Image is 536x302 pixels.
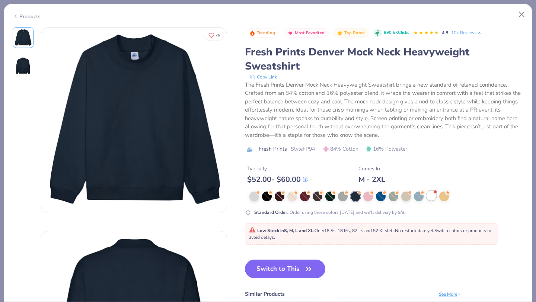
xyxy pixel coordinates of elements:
[246,28,279,38] button: Badge Button
[249,30,255,36] img: Trending sort
[439,291,462,298] div: See More
[14,57,32,75] img: Back
[366,145,407,153] span: 16% Polyester
[333,28,369,38] button: Badge Button
[358,165,385,173] div: Comes In
[13,13,41,20] div: Products
[291,145,315,153] span: Style FP94
[395,228,434,234] span: No restock date yet.
[14,29,32,46] img: Front
[337,30,343,36] img: Top Rated sort
[248,73,279,81] button: copy to clipboard
[515,7,529,22] button: Close
[249,228,491,240] span: Only 18 Ss, 18 Ms, 82 Ls and 52 XLs left. Switch colors or products to avoid delays.
[259,145,287,153] span: Fresh Prints
[284,28,329,38] button: Badge Button
[344,31,365,35] span: Top Rated
[287,30,293,36] img: Most Favorited sort
[247,165,308,173] div: Typically
[254,209,288,215] strong: Standard Order :
[323,145,358,153] span: 84% Cotton
[254,209,405,216] div: Order using these colors [DATE] and we’ll delivery by 9/8.
[245,260,326,278] button: Switch to This
[451,29,482,36] a: 10+ Reviews
[358,175,385,184] div: M - 2XL
[245,81,524,139] div: The Fresh Prints Denver Mock Neck Heavyweight Sweatshirt brings a new standard of relaxed confide...
[257,228,315,234] strong: Low Stock in S, M, L and XL :
[247,175,308,184] div: $ 52.00 - $ 60.00
[257,31,275,35] span: Trending
[41,28,227,213] img: Front
[245,45,524,73] div: Fresh Prints Denver Mock Neck Heavyweight Sweatshirt
[216,33,220,37] span: 76
[245,290,285,298] div: Similar Products
[205,30,223,41] button: Like
[295,31,325,35] span: Most Favorited
[414,27,439,39] div: 4.8 Stars
[442,30,448,36] span: 4.8
[384,30,409,36] span: 890.5K Clicks
[245,147,255,152] img: brand logo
